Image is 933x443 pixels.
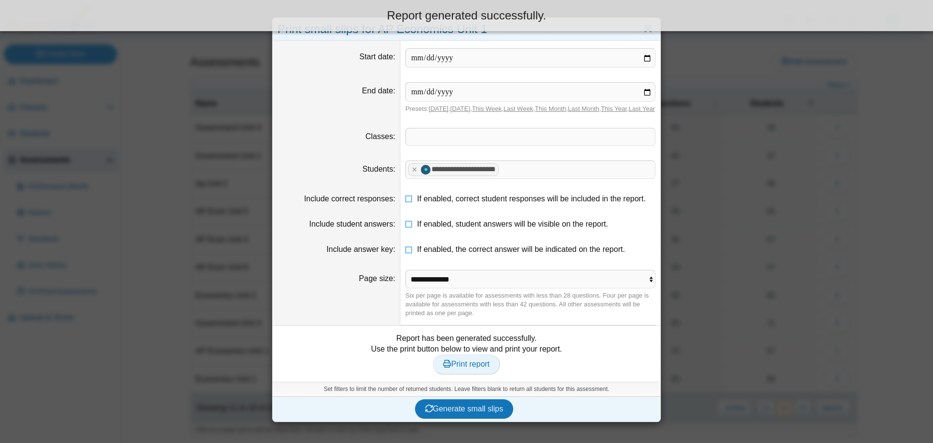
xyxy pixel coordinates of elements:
span: If enabled, correct student responses will be included in the report. [417,195,646,203]
span: Print report [443,360,489,368]
tags: ​ [405,128,656,145]
a: Last Week [503,105,533,112]
label: Students [363,165,396,173]
label: Include correct responses [304,195,396,203]
span: Benjamin Mejia [422,167,429,172]
a: Last Year [629,105,655,112]
div: Presets: , , , , , , , [405,105,656,113]
a: This Month [535,105,566,112]
label: Include student answers [309,220,395,228]
a: This Year [601,105,627,112]
x: remove tag [410,166,418,173]
div: Report has been generated successfully. Use the print button below to view and print your report. [277,333,656,374]
label: Page size [359,274,396,283]
div: Six per page is available for assessments with less than 28 questions. Four per page is available... [405,291,656,318]
tags: ​ [405,160,656,179]
button: Generate small slips [415,399,514,419]
span: If enabled, the correct answer will be indicated on the report. [417,245,625,253]
label: Start date [360,53,396,61]
label: End date [362,87,396,95]
a: Last Month [568,105,599,112]
span: Generate small slips [425,405,503,413]
span: If enabled, student answers will be visible on the report. [417,220,608,228]
a: [DATE] [429,105,449,112]
div: Set filters to limit the number of returned students. Leave filters blank to return all students ... [273,382,660,396]
label: Classes [365,132,395,141]
a: This Week [472,105,501,112]
label: Include answer key [327,245,395,253]
div: Report generated successfully. [7,7,926,24]
a: [DATE] [450,105,470,112]
a: Print report [433,354,500,374]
